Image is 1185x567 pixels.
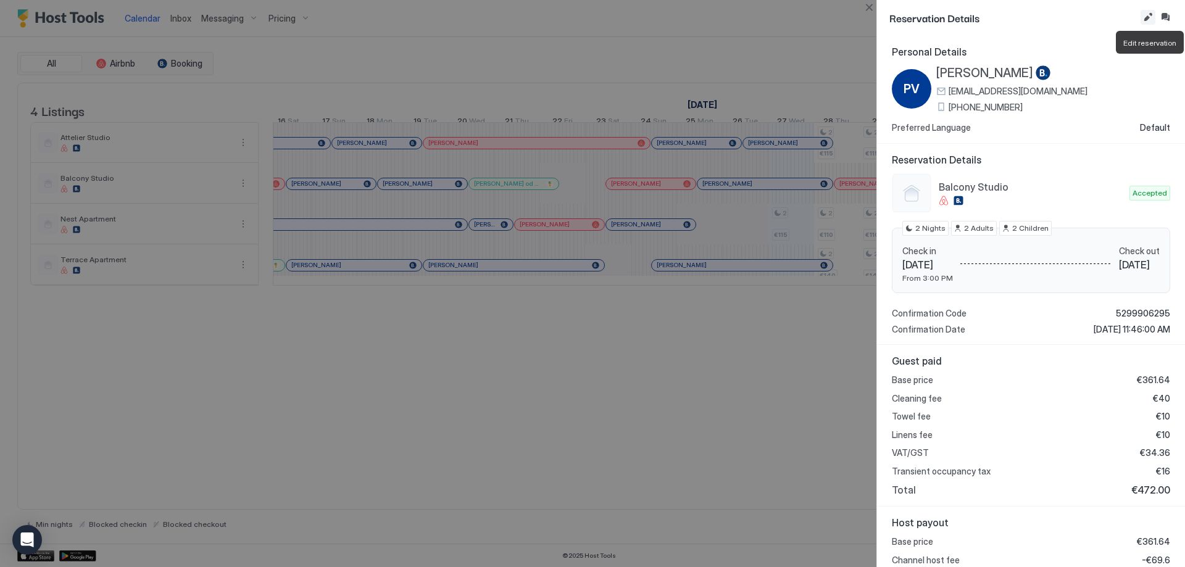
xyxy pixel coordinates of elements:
span: [DATE] [1119,259,1160,271]
span: [EMAIL_ADDRESS][DOMAIN_NAME] [949,86,1087,97]
div: Open Intercom Messenger [12,525,42,555]
button: Inbox [1158,10,1173,25]
span: €34.36 [1140,447,1170,458]
span: Transient occupancy tax [892,466,991,477]
span: Confirmation Code [892,308,967,319]
span: Guest paid [892,355,1170,367]
span: Host payout [892,516,1170,529]
span: 2 Adults [964,223,994,234]
button: Edit reservation [1141,10,1155,25]
span: €361.64 [1137,536,1170,547]
span: €361.64 [1137,375,1170,386]
span: Total [892,484,916,496]
span: -€69.6 [1142,555,1170,566]
span: Accepted [1133,188,1167,199]
span: [PERSON_NAME] [936,65,1033,81]
span: From 3:00 PM [902,273,953,283]
span: €10 [1156,429,1170,441]
span: €40 [1153,393,1170,404]
span: Confirmation Date [892,324,965,335]
span: Base price [892,536,933,547]
span: [PHONE_NUMBER] [949,102,1023,113]
span: PV [904,80,920,98]
span: Channel host fee [892,555,960,566]
span: Reservation Details [892,154,1170,166]
span: Default [1140,122,1170,133]
span: VAT/GST [892,447,929,458]
span: Check in [902,246,953,257]
span: Towel fee [892,411,931,422]
span: Check out [1119,246,1160,257]
span: [DATE] 11:46:00 AM [1094,324,1170,335]
span: Edit reservation [1123,38,1176,48]
span: €10 [1156,411,1170,422]
span: 2 Nights [915,223,946,234]
span: Balcony Studio [939,181,1125,193]
span: Preferred Language [892,122,971,133]
span: Cleaning fee [892,393,942,404]
span: €472.00 [1131,484,1170,496]
span: 5299906295 [1116,308,1170,319]
span: Personal Details [892,46,1170,58]
span: Reservation Details [889,10,1138,25]
span: [DATE] [902,259,953,271]
span: €16 [1156,466,1170,477]
span: Linens fee [892,429,933,441]
span: 2 Children [1012,223,1049,234]
span: Base price [892,375,933,386]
